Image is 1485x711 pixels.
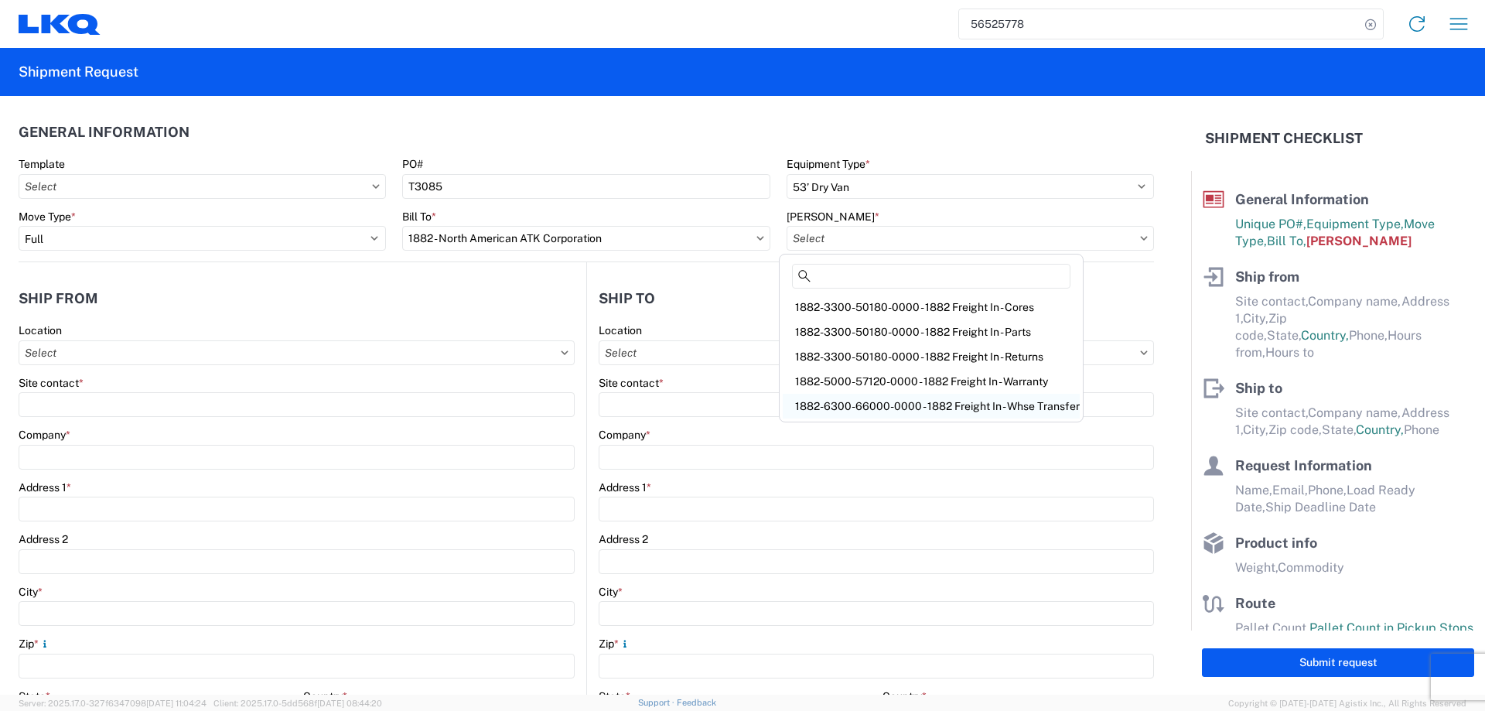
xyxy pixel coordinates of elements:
label: Country [882,689,927,703]
span: Site contact, [1235,294,1308,309]
input: Select [19,340,575,365]
h2: Shipment Checklist [1205,129,1363,148]
span: Pallet Count, [1235,620,1309,635]
a: Support [638,698,677,707]
label: [PERSON_NAME] [787,210,879,224]
span: Phone [1404,422,1439,437]
span: Commodity [1278,560,1344,575]
input: Select [402,226,770,251]
label: Equipment Type [787,157,870,171]
div: 1882-3300-50180-0000 - 1882 Freight In - Cores [783,295,1080,320]
label: Site contact [19,376,84,390]
label: Zip [19,637,51,651]
span: Phone, [1308,483,1347,497]
span: Ship to [1235,380,1282,396]
input: Select [787,226,1154,251]
label: Location [19,323,62,337]
span: Site contact, [1235,405,1308,420]
span: Hours to [1265,345,1314,360]
div: 1882-6300-66000-0000 - 1882 Freight In - Whse Transfer [783,394,1080,419]
label: State [599,689,630,703]
span: City, [1243,311,1268,326]
span: City, [1243,422,1268,437]
label: City [599,585,623,599]
div: 1882-3300-50180-0000 - 1882 Freight In - Returns [783,344,1080,369]
label: Company [19,428,70,442]
span: Client: 2025.17.0-5dd568f [213,699,382,708]
label: City [19,585,43,599]
span: Bill To, [1267,234,1306,248]
span: Route [1235,595,1275,611]
span: Country, [1356,422,1404,437]
span: Equipment Type, [1306,217,1404,231]
span: Pallet Count in Pickup Stops equals Pallet Count in delivery stops [1235,620,1473,652]
label: Company [599,428,650,442]
span: Product info [1235,535,1317,551]
label: Location [599,323,642,337]
span: State, [1267,328,1301,343]
span: [DATE] 08:44:20 [317,699,382,708]
div: 1882-3300-50180-0000 - 1882 Freight In - Parts [783,320,1080,344]
label: Address 1 [19,480,71,494]
span: Email, [1272,483,1308,497]
label: Address 2 [19,532,68,546]
h2: General Information [19,125,189,140]
a: Feedback [677,698,716,707]
label: PO# [402,157,423,171]
h2: Ship to [599,291,655,306]
span: Server: 2025.17.0-327f6347098 [19,699,207,708]
label: Address 1 [599,480,651,494]
div: 1882-5000-57120-0000 - 1882 Freight In - Warranty [783,369,1080,394]
span: Name, [1235,483,1272,497]
span: Company name, [1308,405,1401,420]
span: Company name, [1308,294,1401,309]
h2: Ship from [19,291,98,306]
input: Shipment, tracking or reference number [959,9,1360,39]
label: State [19,689,50,703]
label: Template [19,157,65,171]
label: Address 2 [599,532,648,546]
span: Copyright © [DATE]-[DATE] Agistix Inc., All Rights Reserved [1228,696,1466,710]
span: Request Information [1235,457,1372,473]
span: [DATE] 11:04:24 [146,699,207,708]
span: [PERSON_NAME] [1306,234,1412,248]
span: Unique PO#, [1235,217,1306,231]
label: Site contact [599,376,664,390]
span: Weight, [1235,560,1278,575]
span: Ship Deadline Date [1265,500,1376,514]
h2: Shipment Request [19,63,138,81]
button: Submit request [1202,648,1474,677]
span: General Information [1235,191,1369,207]
input: Select [19,174,386,199]
label: Country [303,689,347,703]
input: Select [599,340,1154,365]
label: Zip [599,637,631,651]
span: Phone, [1349,328,1388,343]
span: State, [1322,422,1356,437]
span: Zip code, [1268,422,1322,437]
label: Move Type [19,210,76,224]
span: Country, [1301,328,1349,343]
span: Ship from [1235,268,1299,285]
label: Bill To [402,210,436,224]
